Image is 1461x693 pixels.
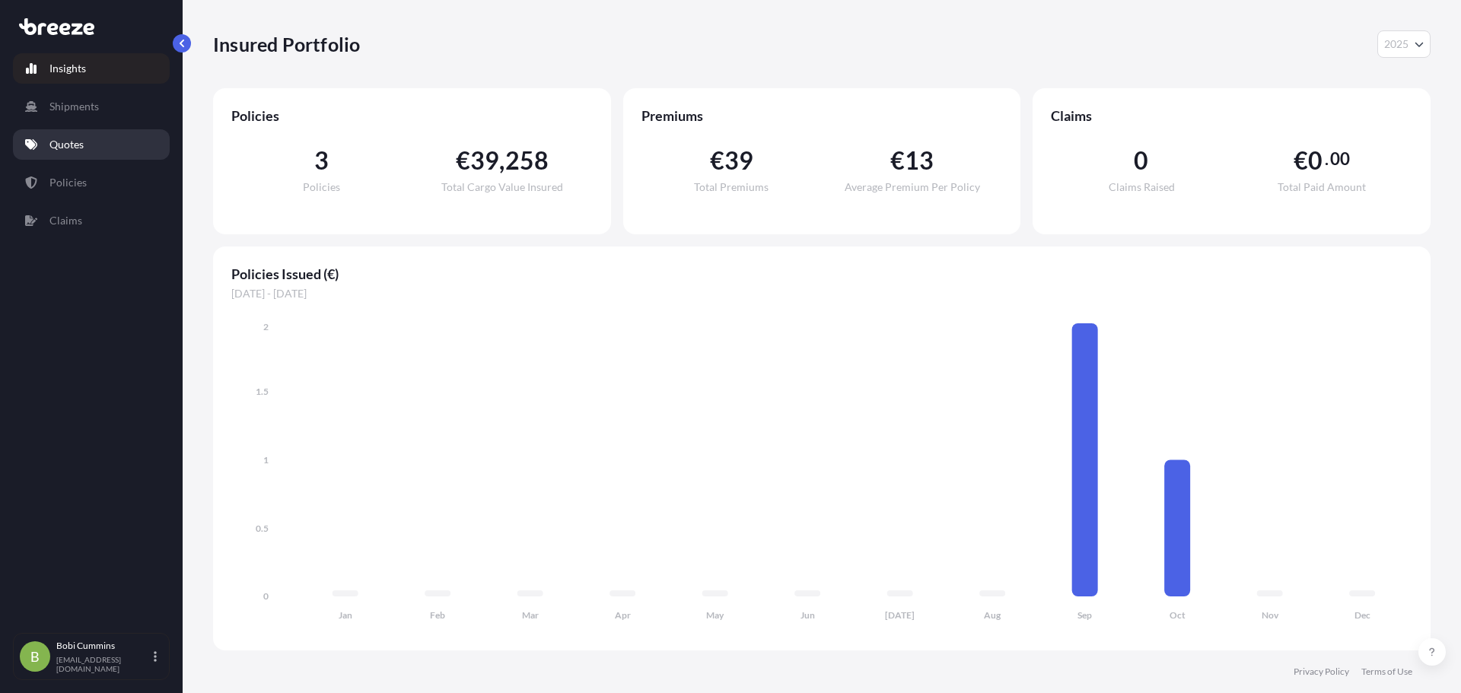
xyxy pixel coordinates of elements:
[890,148,905,173] span: €
[263,454,269,466] tspan: 1
[256,523,269,534] tspan: 0.5
[1354,609,1370,621] tspan: Dec
[339,609,352,621] tspan: Jan
[430,609,445,621] tspan: Feb
[13,167,170,198] a: Policies
[801,609,815,621] tspan: Jun
[231,286,1412,301] span: [DATE] - [DATE]
[263,590,269,602] tspan: 0
[694,182,769,192] span: Total Premiums
[231,106,593,125] span: Policies
[441,182,563,192] span: Total Cargo Value Insured
[13,129,170,160] a: Quotes
[1325,153,1329,165] span: .
[505,148,549,173] span: 258
[845,182,980,192] span: Average Premium Per Policy
[303,182,340,192] span: Policies
[499,148,505,173] span: ,
[641,106,1003,125] span: Premiums
[30,649,40,664] span: B
[263,321,269,332] tspan: 2
[13,91,170,122] a: Shipments
[1077,609,1092,621] tspan: Sep
[615,609,631,621] tspan: Apr
[314,148,329,173] span: 3
[885,609,915,621] tspan: [DATE]
[522,609,539,621] tspan: Mar
[1308,148,1323,173] span: 0
[13,53,170,84] a: Insights
[1294,666,1349,678] a: Privacy Policy
[231,265,1412,283] span: Policies Issued (€)
[1361,666,1412,678] a: Terms of Use
[1377,30,1431,58] button: Year Selector
[49,175,87,190] p: Policies
[1051,106,1412,125] span: Claims
[1330,153,1350,165] span: 00
[470,148,499,173] span: 39
[49,99,99,114] p: Shipments
[49,61,86,76] p: Insights
[56,640,151,652] p: Bobi Cummins
[905,148,934,173] span: 13
[456,148,470,173] span: €
[706,609,724,621] tspan: May
[1294,148,1308,173] span: €
[49,137,84,152] p: Quotes
[49,213,82,228] p: Claims
[1109,182,1175,192] span: Claims Raised
[984,609,1001,621] tspan: Aug
[256,386,269,397] tspan: 1.5
[724,148,753,173] span: 39
[213,32,360,56] p: Insured Portfolio
[1278,182,1366,192] span: Total Paid Amount
[1170,609,1186,621] tspan: Oct
[1384,37,1408,52] span: 2025
[1134,148,1148,173] span: 0
[1262,609,1279,621] tspan: Nov
[710,148,724,173] span: €
[56,655,151,673] p: [EMAIL_ADDRESS][DOMAIN_NAME]
[13,205,170,236] a: Claims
